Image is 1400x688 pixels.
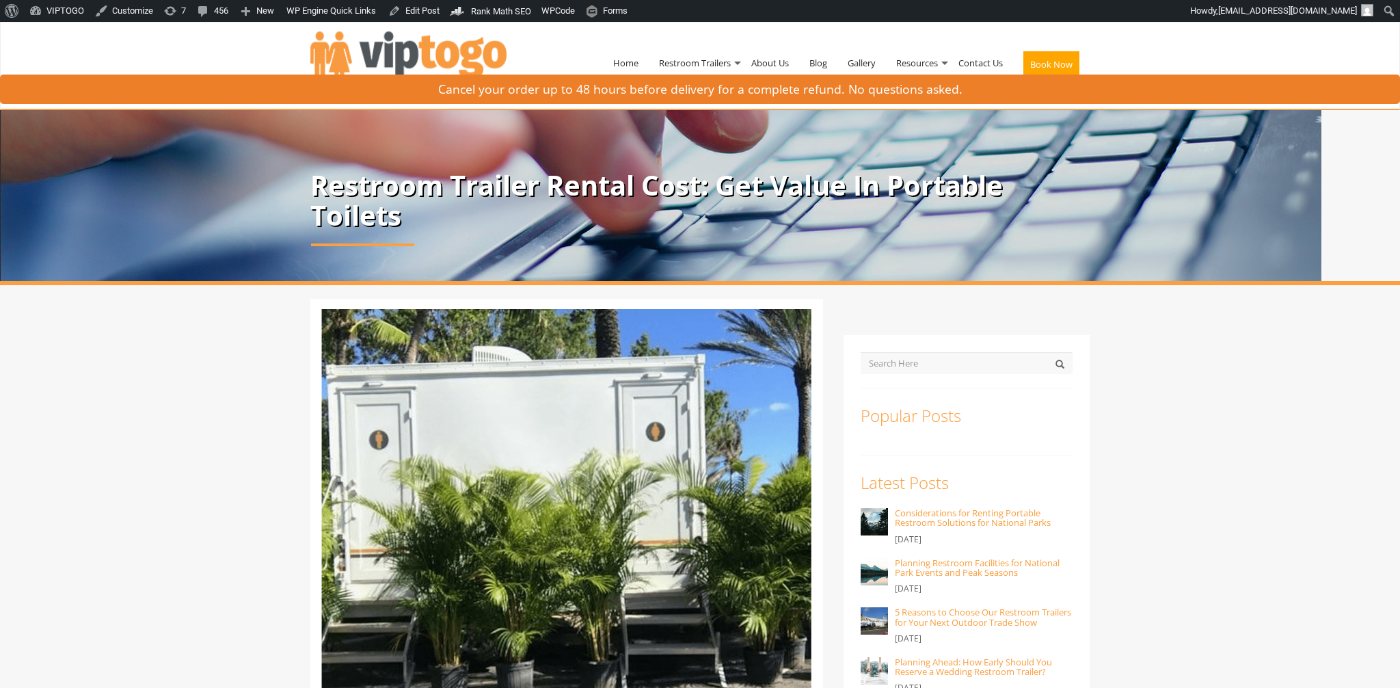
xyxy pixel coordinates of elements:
a: About Us [741,27,799,98]
img: Planning Restroom Facilities for National Park Events and Peak Seasons - VIPTOGO [861,558,888,585]
span: Rank Math SEO [471,6,531,16]
img: Planning Ahead: How Early Should You Reserve a Wedding Restroom Trailer? - VIPTOGO [861,657,888,685]
a: Blog [799,27,837,98]
a: Considerations for Renting Portable Restroom Solutions for National Parks [895,507,1051,529]
a: Resources [886,27,948,98]
a: Gallery [837,27,886,98]
span: [EMAIL_ADDRESS][DOMAIN_NAME] [1218,5,1357,16]
p: [DATE] [895,531,1073,548]
h3: Popular Posts [861,407,1073,425]
a: Home [603,27,649,98]
h3: Latest Posts [861,474,1073,492]
button: Book Now [1023,51,1079,77]
a: Planning Ahead: How Early Should You Reserve a Wedding Restroom Trailer? [895,656,1052,678]
a: 5 Reasons to Choose Our Restroom Trailers for Your Next Outdoor Trade Show [895,606,1071,628]
img: Considerations for Renting Portable Restroom Solutions for National Parks - VIPTOGO [861,508,888,535]
input: Search Here [861,352,1073,374]
p: Restroom Trailer Rental Cost: Get Value In Portable Toilets [310,170,1090,230]
img: 5 Reasons to Choose Our Restroom Trailers for Your Next Outdoor Trade Show - VIPTOGO [861,607,888,635]
p: [DATE] [895,631,1073,647]
img: VIPTOGO [310,31,507,88]
a: Planning Restroom Facilities for National Park Events and Peak Seasons [895,557,1060,579]
p: [DATE] [895,581,1073,597]
a: Book Now [1013,27,1090,107]
a: Restroom Trailers [649,27,741,98]
a: Contact Us [948,27,1013,98]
